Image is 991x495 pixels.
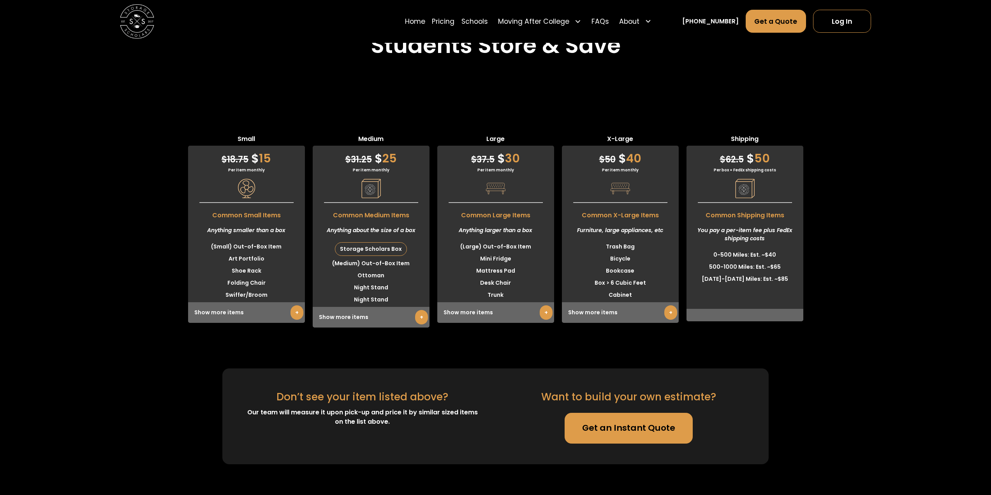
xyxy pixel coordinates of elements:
a: Log In [813,10,871,33]
img: Pricing Category Icon [611,179,630,198]
li: Night Stand [313,282,429,294]
div: Moving After College [498,16,569,26]
div: Per item monthly [188,167,305,173]
div: Per item monthly [562,167,679,173]
a: Get an Instant Quote [565,413,693,444]
span: Common X-Large Items [562,207,679,220]
a: + [290,305,303,320]
span: $ [471,153,477,166]
span: X-Large [562,134,679,146]
span: 50 [599,153,616,166]
li: [DATE]-[DATE] Miles: Est. ~$85 [686,273,803,285]
li: (Small) Out-of-Box Item [188,241,305,253]
span: Large [437,134,554,146]
div: Per item monthly [313,167,429,173]
img: Pricing Category Icon [237,179,256,198]
img: Storage Scholars main logo [120,4,154,39]
img: Pricing Category Icon [361,179,381,198]
li: Shoe Rack [188,265,305,277]
span: 31.25 [345,153,372,166]
span: Medium [313,134,429,146]
a: Get a Quote [746,10,806,33]
span: $ [599,153,605,166]
li: Bookcase [562,265,679,277]
li: Folding Chair [188,277,305,289]
div: 40 [562,146,679,167]
span: $ [618,150,626,167]
img: Pricing Category Icon [486,179,505,198]
h2: Students Store & Save [371,32,621,58]
span: $ [251,150,259,167]
li: Mattress Pad [437,265,554,277]
span: Small [188,134,305,146]
li: Trunk [437,289,554,301]
div: Anything larger than a box [437,220,554,241]
div: Our team will measure it upon pick-up and price it by similar sized items on the list above. [243,408,482,426]
span: Common Large Items [437,207,554,220]
div: Furniture, large appliances, etc [562,220,679,241]
div: Per box + FedEx shipping costs [686,167,803,173]
span: $ [375,150,382,167]
div: Don’t see your item listed above? [276,389,448,404]
div: Anything about the size of a box [313,220,429,241]
a: Pricing [432,9,454,33]
span: 62.5 [720,153,744,166]
li: 500-1000 Miles: Est. ~$65 [686,261,803,273]
li: Desk Chair [437,277,554,289]
div: About [616,9,655,33]
li: Box > 6 Cubic Feet [562,277,679,289]
div: Per item monthly [437,167,554,173]
li: Cabinet [562,289,679,301]
div: Show more items [437,302,554,323]
span: $ [746,150,754,167]
span: $ [720,153,725,166]
li: (Large) Out-of-Box Item [437,241,554,253]
div: Anything smaller than a box [188,220,305,241]
span: Common Small Items [188,207,305,220]
li: Art Portfolio [188,253,305,265]
span: $ [222,153,227,166]
div: 25 [313,146,429,167]
div: You pay a per-item fee plus FedEx shipping costs [686,220,803,249]
div: Show more items [188,302,305,323]
span: Shipping [686,134,803,146]
span: $ [497,150,505,167]
li: Night Stand [313,294,429,306]
a: + [540,305,553,320]
a: home [120,4,154,39]
a: Schools [461,9,488,33]
li: (Medium) Out-of-Box Item [313,257,429,270]
a: Home [405,9,425,33]
div: Moving After College [495,9,584,33]
a: + [664,305,677,320]
div: 30 [437,146,554,167]
span: 37.5 [471,153,495,166]
div: About [619,16,639,26]
li: Mini Fridge [437,253,554,265]
span: Common Shipping Items [686,207,803,220]
li: 0-500 Miles: Est. ~$40 [686,249,803,261]
div: Want to build your own estimate? [541,389,716,404]
li: Bicycle [562,253,679,265]
span: $ [345,153,351,166]
img: Pricing Category Icon [735,179,755,198]
a: FAQs [591,9,609,33]
span: 18.75 [222,153,248,166]
div: 50 [686,146,803,167]
a: + [415,310,428,324]
div: Show more items [313,307,429,328]
li: Ottoman [313,270,429,282]
li: Swiffer/Broom [188,289,305,301]
div: 15 [188,146,305,167]
span: Common Medium Items [313,207,429,220]
li: Trash Bag [562,241,679,253]
div: Show more items [562,302,679,323]
a: [PHONE_NUMBER] [682,17,739,26]
div: Storage Scholars Box [335,243,407,255]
